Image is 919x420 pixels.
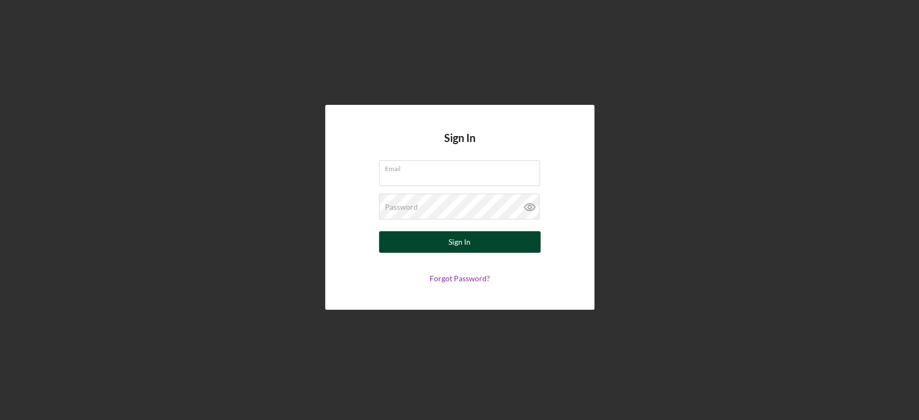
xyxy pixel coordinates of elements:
div: Sign In [448,231,471,253]
label: Email [385,161,540,173]
h4: Sign In [444,132,475,160]
label: Password [385,203,418,211]
button: Sign In [379,231,541,253]
a: Forgot Password? [430,274,490,283]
